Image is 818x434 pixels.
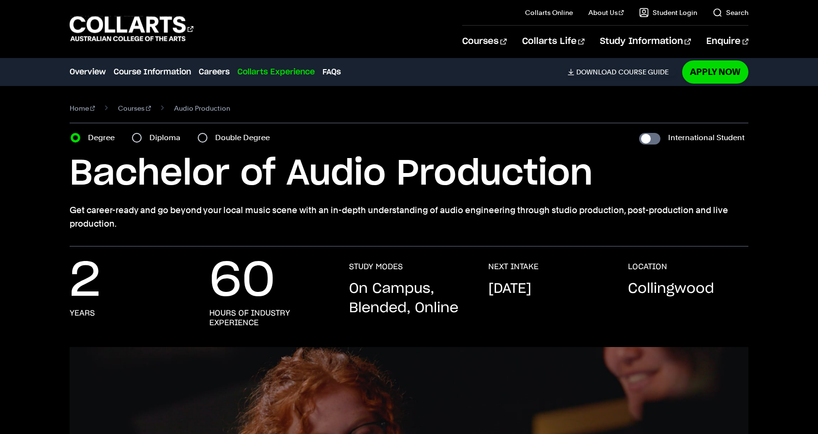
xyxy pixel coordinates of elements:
a: Collarts Life [522,26,584,58]
a: About Us [588,8,624,17]
p: 2 [70,262,101,301]
p: [DATE] [488,279,531,299]
h1: Bachelor of Audio Production [70,152,748,196]
label: Diploma [149,131,186,145]
a: Home [70,101,95,115]
h3: LOCATION [628,262,667,272]
a: DownloadCourse Guide [568,68,676,76]
label: Degree [88,131,120,145]
p: 60 [209,262,275,301]
h3: Hours of Industry Experience [209,308,330,328]
a: Search [713,8,748,17]
a: Course Information [114,66,191,78]
a: Courses [462,26,506,58]
a: Apply Now [682,60,748,83]
a: Collarts Online [525,8,573,17]
span: Audio Production [174,101,230,115]
a: Student Login [639,8,697,17]
span: Download [576,68,616,76]
h3: Years [70,308,95,318]
a: FAQs [322,66,341,78]
a: Courses [118,101,151,115]
a: Study Information [600,26,691,58]
a: Collarts Experience [237,66,315,78]
p: On Campus, Blended, Online [349,279,469,318]
a: Careers [199,66,230,78]
label: International Student [668,131,745,145]
p: Collingwood [628,279,714,299]
div: Go to homepage [70,15,193,43]
h3: NEXT INTAKE [488,262,539,272]
h3: STUDY MODES [349,262,403,272]
a: Enquire [706,26,748,58]
label: Double Degree [215,131,276,145]
p: Get career-ready and go beyond your local music scene with an in-depth understanding of audio eng... [70,203,748,231]
a: Overview [70,66,106,78]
